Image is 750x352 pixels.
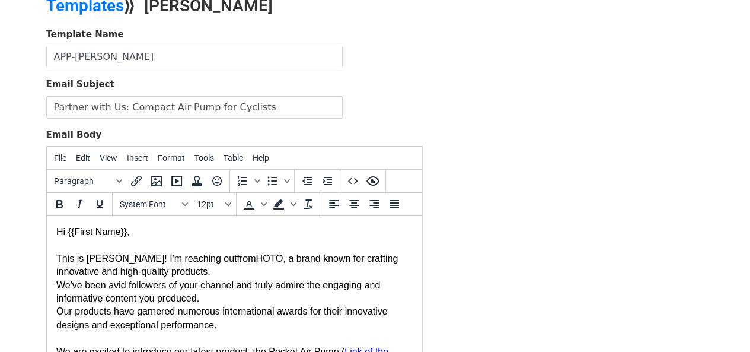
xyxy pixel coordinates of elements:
[127,153,148,163] span: Insert
[146,171,167,191] button: Insert/edit image
[364,194,384,214] button: Align right
[192,194,234,214] button: Font sizes
[9,131,342,154] a: Link of the Product
[232,171,262,191] div: Numbered list
[90,194,110,214] button: Underline
[324,194,344,214] button: Align left
[49,194,69,214] button: Bold
[158,153,185,163] span: Format
[298,194,318,214] button: Clear formatting
[54,176,112,186] span: Paragraph
[262,171,292,191] div: Bullet list
[224,153,243,163] span: Table
[126,171,146,191] button: Insert/edit link
[297,171,317,191] button: Decrease indent
[76,153,90,163] span: Edit
[100,153,117,163] span: View
[54,153,66,163] span: File
[253,153,269,163] span: Help
[317,171,337,191] button: Increase indent
[46,128,102,142] label: Email Body
[197,199,223,209] span: 12pt
[269,194,298,214] div: Background color
[46,78,114,91] label: Email Subject
[190,37,209,47] span: from
[120,199,178,209] span: System Font
[239,194,269,214] div: Text color
[207,171,227,191] button: Emoticons
[167,171,187,191] button: Insert/edit media
[194,153,214,163] span: Tools
[46,28,124,42] label: Template Name
[363,171,383,191] button: Preview
[187,171,207,191] button: Insert template
[344,194,364,214] button: Align center
[115,194,192,214] button: Fonts
[343,171,363,191] button: Source code
[384,194,404,214] button: Justify
[691,295,750,352] iframe: Chat Widget
[49,171,126,191] button: Blocks
[69,194,90,214] button: Italic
